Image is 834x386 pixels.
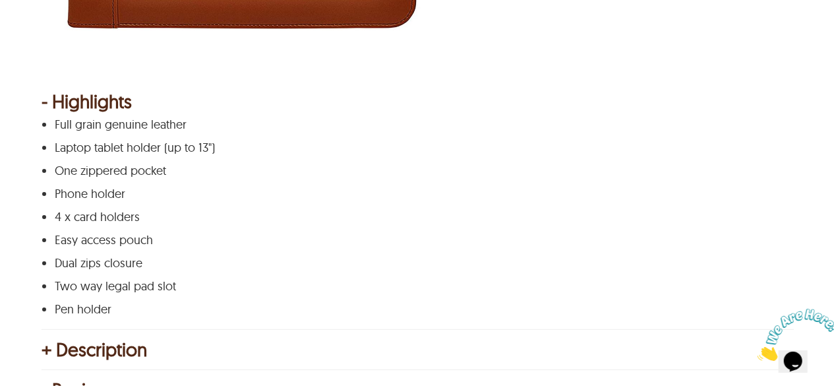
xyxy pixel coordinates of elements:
[55,210,776,224] p: 4 x card holders
[55,187,776,201] p: Phone holder
[55,303,776,316] p: Pen holder
[752,304,834,366] iframe: chat widget
[5,5,87,57] img: Chat attention grabber
[42,95,792,108] div: - Highlights
[55,118,776,131] p: Full grain genuine leather
[42,343,792,356] div: + Description
[55,164,776,177] p: One zippered pocket
[55,280,776,293] p: Two way legal pad slot
[55,257,776,270] p: Dual zips closure
[55,141,776,154] p: Laptop tablet holder (up to 13")
[55,234,776,247] p: Easy access pouch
